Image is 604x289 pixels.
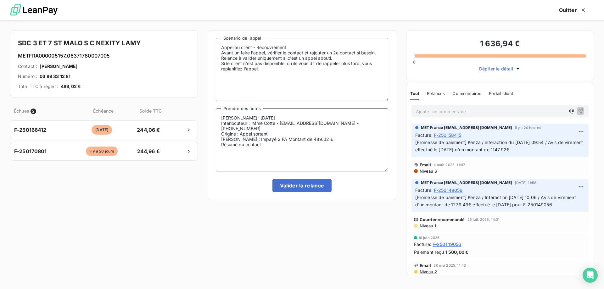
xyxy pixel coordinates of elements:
span: F-250149056 [434,187,463,193]
button: Valider la relance [272,179,332,192]
span: Relances [427,91,445,96]
img: logo LeanPay [10,2,58,19]
span: F-250166412 [14,126,47,134]
span: [Promesse de paiement] Kenza / Interaction [DATE] 10:06 / Avis de virement d'un montant de 1279.4... [415,195,577,207]
button: Déplier le détail [477,65,523,72]
span: Facture : [414,241,431,247]
span: Contact : [18,63,37,69]
h3: 1 636,94 € [414,38,586,51]
textarea: [PERSON_NAME]- [DATE] Interlocuteur : Mme Cotte - [EMAIL_ADDRESS][DOMAIN_NAME] - [PHONE_NUMBER] O... [216,108,388,171]
span: 03 89 33 12 81 [40,73,70,80]
button: Quitter [551,3,594,17]
span: [DATE] [92,125,112,135]
span: MET France [EMAIL_ADDRESS][DOMAIN_NAME] [421,180,512,186]
span: Commentaires [452,91,481,96]
span: il y a 20 jours [86,147,118,156]
span: F-250170801 [14,147,47,155]
span: Tout [410,91,420,96]
span: 19 juin 2025 [418,236,440,240]
span: Solde TTC [134,108,167,114]
span: Échues [14,108,29,114]
span: Niveau 2 [419,269,437,274]
span: Courrier recommandé [420,217,465,222]
span: 25 juil. 2025, 14:01 [467,218,500,221]
span: F-250158415 [434,132,461,138]
div: Open Intercom Messenger [583,268,598,283]
span: [DATE] 11:58 [515,181,537,185]
span: Paiement reçu [414,249,444,255]
span: 244,06 € [132,126,165,134]
span: MET France [EMAIL_ADDRESS][DOMAIN_NAME] [421,125,512,131]
span: 2 [31,108,36,114]
span: Facture : [415,132,433,138]
span: il y a 20 heures [515,126,541,130]
span: [Promesse de paiement] Kenza / interaction du [DATE] 09:54 / Avis de virement effectué le [DATE] ... [415,140,584,152]
span: 20 mai 2025, 11:43 [433,264,466,267]
span: Facture : [415,187,433,193]
span: Niveau 1 [419,223,436,228]
textarea: Appel au client - Recouvrement Avant un faire l'appel, vérifier le contact et rajouter un 2e cont... [216,38,388,101]
span: 0 [413,59,416,64]
span: Email [420,263,431,268]
span: Email [420,162,431,167]
span: Déplier le détail [479,65,513,72]
span: [PERSON_NAME] [40,63,77,69]
span: 244,96 € [132,147,165,155]
span: Total TTC à régler : [18,83,58,90]
span: Échéance [74,108,133,114]
h4: SDC 3 ET 7 ST MALO S C NEXITY LAMY [18,38,190,48]
h6: METFRA000005157_06371780007005 [18,52,190,59]
span: 4 août 2025, 11:47 [433,163,465,167]
span: Portail client [489,91,513,96]
span: Numéro : [18,73,37,80]
span: F-250149056 [433,241,461,247]
span: 1 500,00 € [445,249,469,255]
span: 489,02 € [61,83,81,90]
span: Niveau 6 [419,169,437,174]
